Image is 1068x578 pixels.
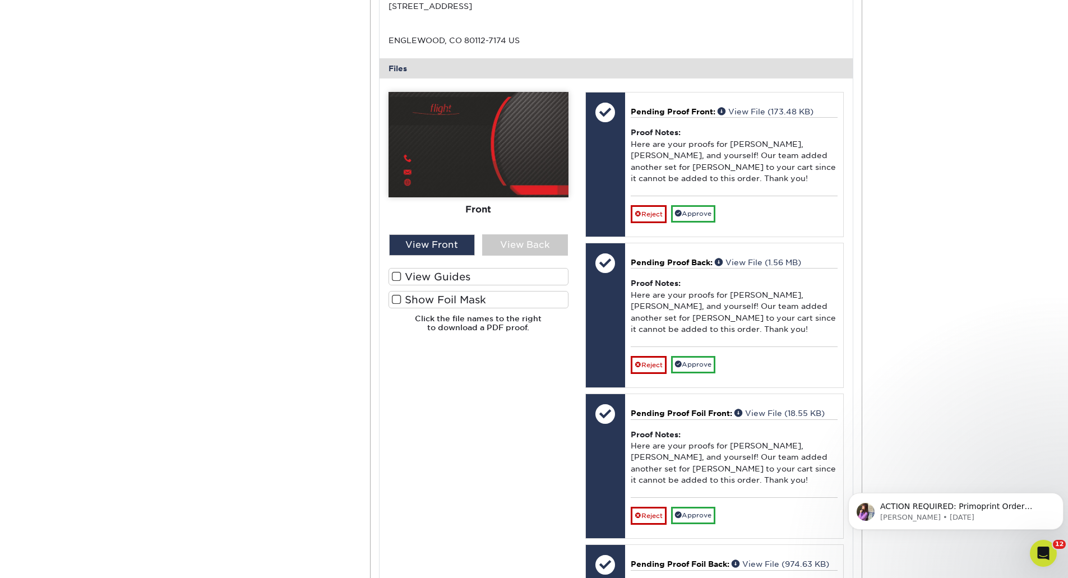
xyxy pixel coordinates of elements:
a: Approve [671,205,715,223]
a: View File (1.56 MB) [715,258,801,267]
a: Reject [631,356,667,374]
div: Here are your proofs for [PERSON_NAME], [PERSON_NAME], and yourself! Our team added another set f... [631,419,838,497]
div: View Back [482,234,568,256]
span: Pending Proof Foil Back: [631,559,729,568]
div: Here are your proofs for [PERSON_NAME], [PERSON_NAME], and yourself! Our team added another set f... [631,117,838,195]
span: Pending Proof Back: [631,258,713,267]
span: 12 [1053,540,1066,549]
strong: Proof Notes: [631,279,681,288]
a: Reject [631,205,667,223]
strong: Proof Notes: [631,128,681,137]
a: Reject [631,507,667,525]
a: Approve [671,356,715,373]
h6: Click the file names to the right to download a PDF proof. [389,314,568,341]
span: Pending Proof Front: [631,107,715,116]
iframe: Intercom live chat [1030,540,1057,567]
div: View Front [389,234,475,256]
a: Approve [671,507,715,524]
span: Pending Proof Foil Front: [631,409,732,418]
a: View File (974.63 KB) [732,559,829,568]
div: Here are your proofs for [PERSON_NAME], [PERSON_NAME], and yourself! Our team added another set f... [631,268,838,346]
label: View Guides [389,268,568,285]
iframe: Intercom notifications message [844,469,1068,548]
label: Show Foil Mask [389,291,568,308]
div: Front [389,197,568,222]
strong: Proof Notes: [631,430,681,439]
a: View File (173.48 KB) [718,107,813,116]
a: View File (18.55 KB) [734,409,825,418]
div: Files [380,58,853,78]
